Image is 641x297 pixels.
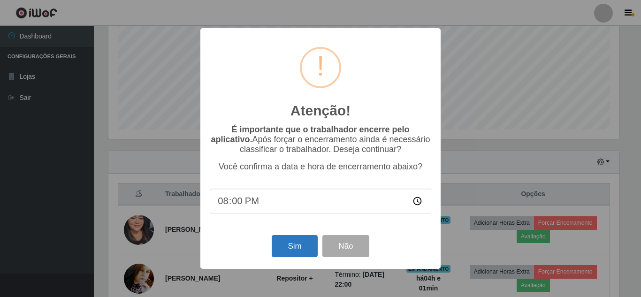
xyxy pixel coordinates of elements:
button: Sim [272,235,317,257]
h2: Atenção! [290,102,351,119]
p: Após forçar o encerramento ainda é necessário classificar o trabalhador. Deseja continuar? [210,125,431,154]
p: Você confirma a data e hora de encerramento abaixo? [210,162,431,172]
button: Não [322,235,369,257]
b: É importante que o trabalhador encerre pelo aplicativo. [211,125,409,144]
